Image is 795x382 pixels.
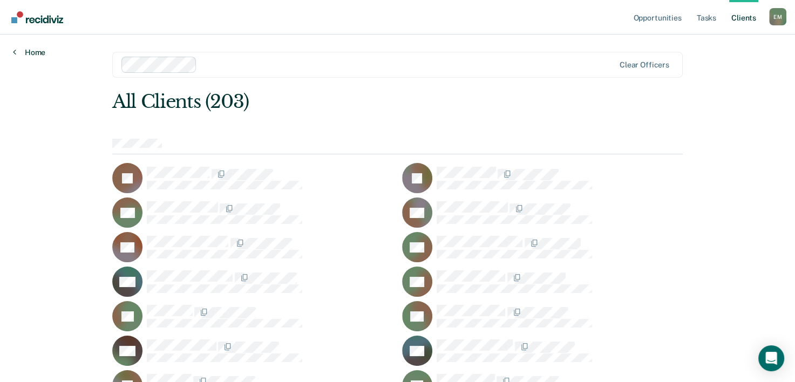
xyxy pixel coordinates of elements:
[758,345,784,371] div: Open Intercom Messenger
[11,11,63,23] img: Recidiviz
[769,8,786,25] button: Profile dropdown button
[769,8,786,25] div: E M
[620,60,669,70] div: Clear officers
[112,91,568,113] div: All Clients (203)
[13,47,45,57] a: Home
